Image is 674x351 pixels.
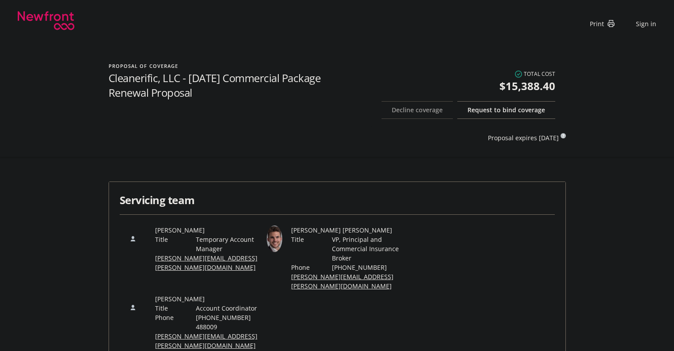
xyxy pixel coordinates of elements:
[267,225,282,252] img: employee photo
[590,19,615,28] div: Print
[488,133,559,142] span: Proposal expires [DATE]
[291,235,304,244] span: Title
[155,254,257,272] a: [PERSON_NAME][EMAIL_ADDRESS][PERSON_NAME][DOMAIN_NAME]
[457,101,555,119] button: Request to bindcoverage
[196,313,263,331] span: [PHONE_NUMBER] 488009
[109,61,362,71] h2: Proposal of coverage
[291,272,393,290] a: [PERSON_NAME][EMAIL_ADDRESS][PERSON_NAME][DOMAIN_NAME]
[196,235,263,253] span: Temporary Account Manager
[120,193,555,207] h1: Servicing team
[332,263,410,272] span: [PHONE_NUMBER]
[636,19,656,28] a: Sign in
[155,225,263,235] span: [PERSON_NAME]
[155,313,174,322] span: Phone
[109,71,362,100] h1: Cleanerific, LLC - [DATE] Commercial Package Renewal Proposal
[291,263,310,272] span: Phone
[382,101,453,119] button: Decline coverage
[392,106,443,114] span: Decline coverage
[524,70,555,78] span: Total cost
[291,225,410,235] span: [PERSON_NAME] [PERSON_NAME]
[196,304,263,313] span: Account Coordinator
[155,294,263,304] span: [PERSON_NAME]
[518,106,545,114] span: coverage
[382,78,555,94] span: $15,388.40
[155,332,257,350] a: [PERSON_NAME][EMAIL_ADDRESS][PERSON_NAME][DOMAIN_NAME]
[155,304,168,313] span: Title
[332,235,410,263] span: VP, Principal and Commercial Insurance Broker
[155,235,168,244] span: Title
[468,106,545,114] span: Request to bind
